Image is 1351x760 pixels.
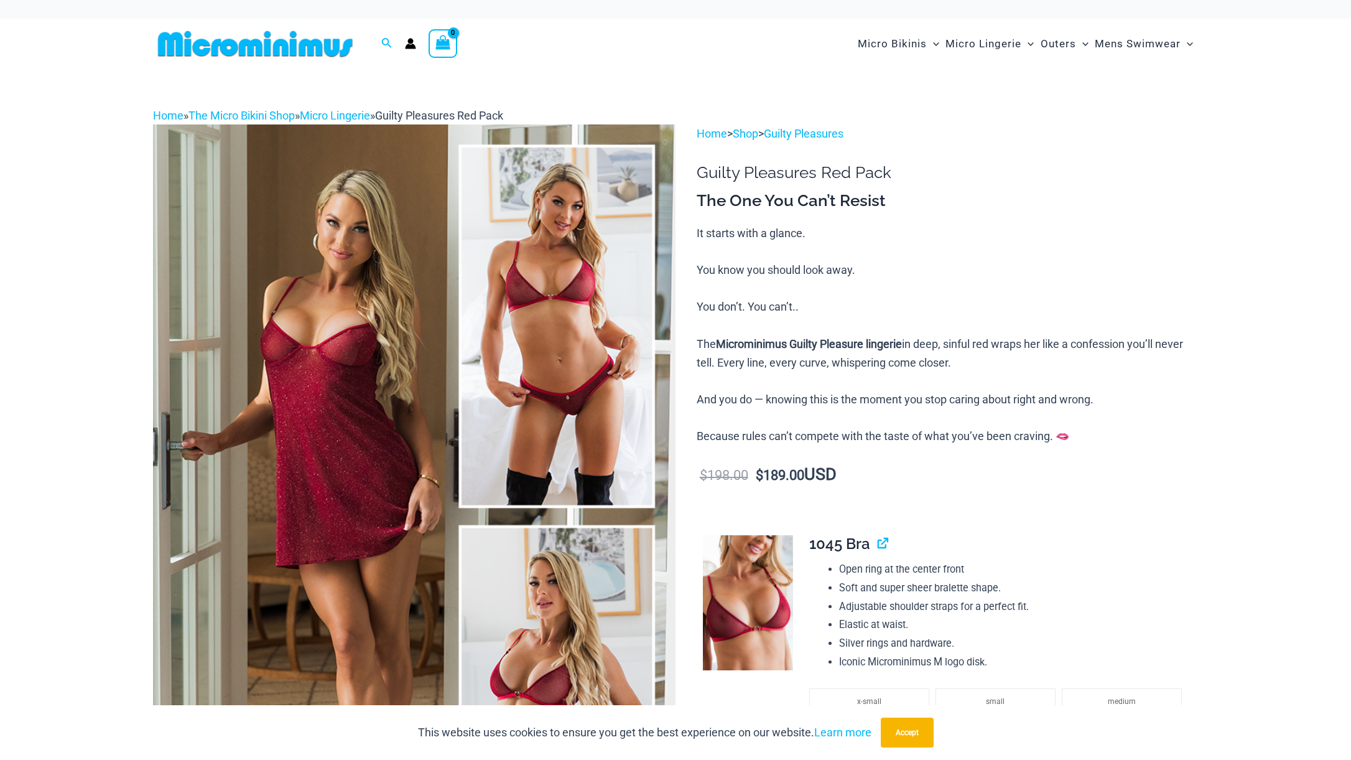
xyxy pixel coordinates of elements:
[853,23,1198,65] nav: Site Navigation
[839,579,1187,598] li: Soft and super sheer bralette shape.
[756,467,804,483] bdi: 189.00
[881,718,934,748] button: Accept
[697,190,1198,212] h3: The One You Can’t Resist
[809,688,929,713] li: x-small
[858,28,927,60] span: Micro Bikinis
[697,224,1198,446] p: It starts with a glance. You know you should look away. You don’t. You can’t.. The in deep, sinfu...
[1092,25,1196,63] a: Mens SwimwearMenu ToggleMenu Toggle
[857,697,881,706] span: x-small
[1021,28,1034,60] span: Menu Toggle
[697,466,1198,485] p: USD
[945,28,1021,60] span: Micro Lingerie
[1041,28,1076,60] span: Outers
[381,36,392,52] a: Search icon link
[814,726,871,739] a: Learn more
[935,688,1056,713] li: small
[986,697,1005,706] span: small
[1038,25,1092,63] a: OutersMenu ToggleMenu Toggle
[188,109,295,122] a: The Micro Bikini Shop
[700,467,748,483] bdi: 198.00
[839,616,1187,634] li: Elastic at waist.
[1062,688,1182,713] li: medium
[153,109,503,122] span: » » »
[1108,697,1136,706] span: medium
[942,25,1037,63] a: Micro LingerieMenu ToggleMenu Toggle
[839,598,1187,616] li: Adjustable shoulder straps for a perfect fit.
[1095,28,1181,60] span: Mens Swimwear
[429,29,457,58] a: View Shopping Cart, empty
[700,467,707,483] span: $
[839,653,1187,672] li: Iconic Microminimus M logo disk.
[375,109,503,122] span: Guilty Pleasures Red Pack
[839,634,1187,653] li: Silver rings and hardware.
[300,109,370,122] a: Micro Lingerie
[405,38,416,49] a: Account icon link
[927,28,939,60] span: Menu Toggle
[697,124,1198,143] p: > >
[1181,28,1193,60] span: Menu Toggle
[1076,28,1089,60] span: Menu Toggle
[756,467,763,483] span: $
[839,560,1187,579] li: Open ring at the center front
[809,535,870,553] span: 1045 Bra
[697,127,727,140] a: Home
[703,535,793,671] img: Guilty Pleasures Red 1045 Bra
[418,723,871,742] p: This website uses cookies to ensure you get the best experience on our website.
[716,337,902,350] b: Microminimus Guilty Pleasure lingerie
[153,30,358,58] img: MM SHOP LOGO FLAT
[764,127,843,140] a: Guilty Pleasures
[697,163,1198,182] h1: Guilty Pleasures Red Pack
[733,127,758,140] a: Shop
[153,109,183,122] a: Home
[855,25,942,63] a: Micro BikinisMenu ToggleMenu Toggle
